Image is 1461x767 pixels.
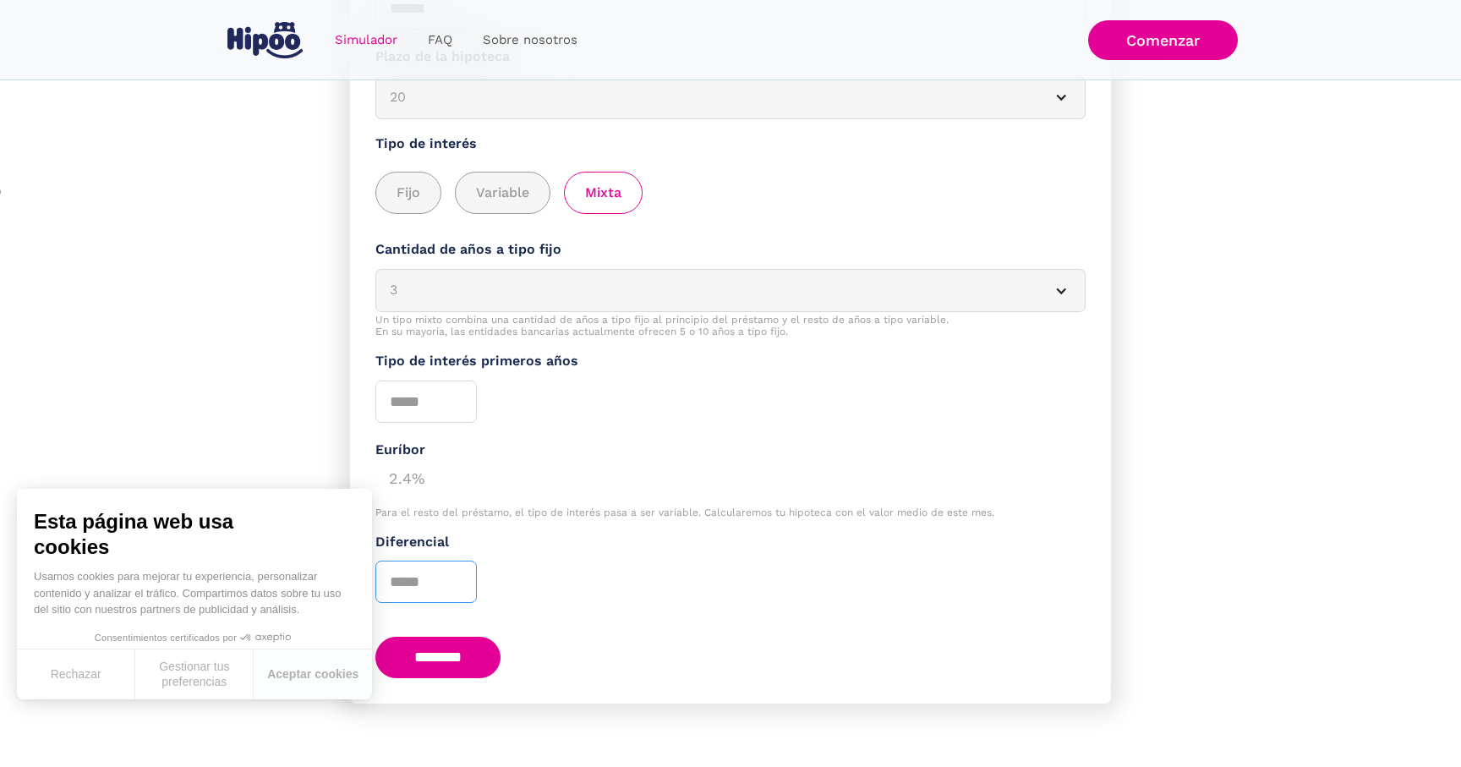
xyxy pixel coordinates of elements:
div: Euríbor [375,440,1086,461]
a: Sobre nosotros [468,24,593,57]
span: Mixta [585,183,621,204]
div: 20 [390,87,1031,108]
label: Tipo de interés [375,134,1086,155]
div: 2.4% [375,460,1086,494]
a: Simulador [320,24,413,57]
article: 3 [375,269,1086,312]
div: Para el resto del préstamo, el tipo de interés pasa a ser variable. Calcularemos tu hipoteca con ... [375,507,1086,518]
label: Cantidad de años a tipo fijo [375,239,1086,260]
span: Variable [476,183,529,204]
div: Un tipo mixto combina una cantidad de años a tipo fijo al principio del préstamo y el resto de añ... [375,314,1086,338]
a: home [223,15,306,65]
label: Diferencial [375,532,1086,553]
div: 3 [390,280,1031,301]
a: FAQ [413,24,468,57]
a: Comenzar [1088,20,1238,60]
label: Tipo de interés primeros años [375,351,1086,372]
div: add_description_here [375,172,1086,215]
span: Fijo [397,183,420,204]
article: 20 [375,76,1086,119]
